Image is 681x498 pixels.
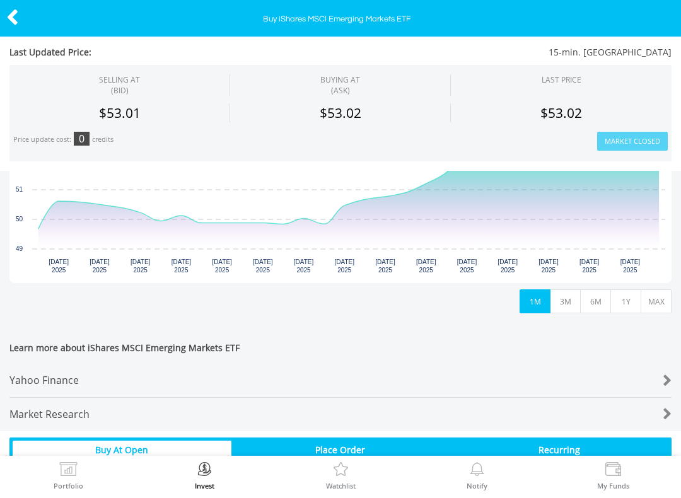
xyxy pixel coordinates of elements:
[610,289,641,313] button: 1Y
[90,258,110,274] text: [DATE] 2025
[16,186,23,193] text: 51
[579,258,600,274] text: [DATE] 2025
[294,258,314,274] text: [DATE] 2025
[620,258,641,274] text: [DATE] 2025
[54,462,83,489] a: Portfolio
[131,258,151,274] text: [DATE] 2025
[253,258,273,274] text: [DATE] 2025
[9,94,672,283] svg: Interactive chart
[172,258,192,274] text: [DATE] 2025
[9,364,672,398] a: Yahoo Finance
[74,132,90,146] div: 0
[467,462,487,489] a: Notify
[538,258,559,274] text: [DATE] 2025
[580,289,611,313] button: 6M
[99,74,140,96] div: SELLING AT
[597,482,629,489] label: My Funds
[99,85,140,96] span: (BID)
[13,135,71,144] div: Price update cost:
[416,258,436,274] text: [DATE] 2025
[326,462,356,489] a: Watchlist
[450,441,668,460] div: Recurring
[542,74,581,85] div: LAST PRICE
[641,289,672,313] button: MAX
[9,342,672,364] span: Learn more about iShares MSCI Emerging Markets ETF
[195,462,214,489] a: Invest
[195,482,214,489] label: Invest
[13,441,231,460] div: Buy At Open
[467,482,487,489] label: Notify
[9,94,672,283] div: Chart. Highcharts interactive chart.
[99,104,141,122] span: $53.01
[16,216,23,223] text: 50
[9,398,672,431] a: Market Research
[49,258,69,274] text: [DATE] 2025
[16,245,23,252] text: 49
[326,482,356,489] label: Watchlist
[375,258,395,274] text: [DATE] 2025
[320,85,360,96] span: (ASK)
[92,135,113,144] div: credits
[9,46,286,59] span: Last Updated Price:
[603,462,623,480] img: View Funds
[335,258,355,274] text: [DATE] 2025
[320,74,360,96] span: BUYING AT
[597,462,629,489] a: My Funds
[9,398,617,431] div: Market Research
[54,482,83,489] label: Portfolio
[286,46,672,59] span: 15-min. [GEOGRAPHIC_DATA]
[320,104,361,122] span: $53.02
[9,364,617,397] div: Yahoo Finance
[498,258,518,274] text: [DATE] 2025
[331,462,351,480] img: Watchlist
[457,258,477,274] text: [DATE] 2025
[195,462,214,480] img: Invest Now
[231,441,450,460] div: Place Order
[520,289,550,313] button: 1M
[59,462,78,480] img: View Portfolio
[550,289,581,313] button: 3M
[540,104,582,122] span: $53.02
[212,258,232,274] text: [DATE] 2025
[467,462,487,480] img: View Notifications
[597,132,668,151] button: Market Closed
